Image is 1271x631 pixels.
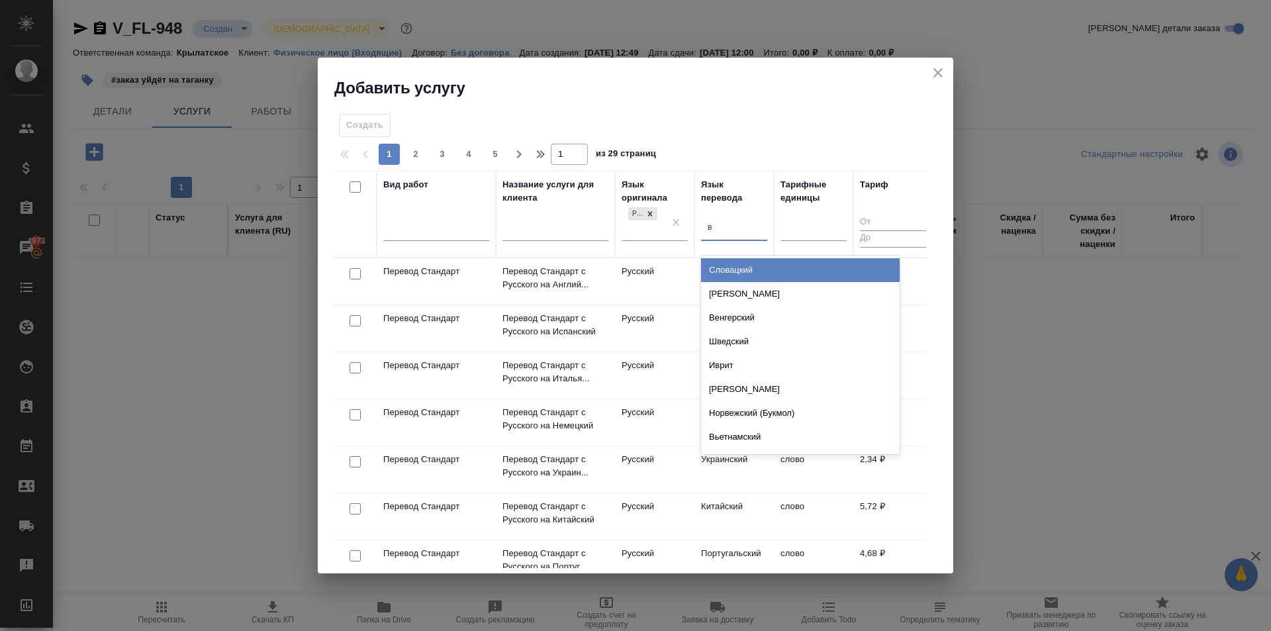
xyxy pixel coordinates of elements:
button: 5 [485,144,506,165]
p: Перевод Стандарт с Русского на Англий... [502,265,608,291]
p: Перевод Стандарт [383,500,489,513]
p: Перевод Стандарт [383,453,489,466]
span: 3 [432,148,453,161]
p: Перевод Стандарт [383,312,489,325]
div: Словацкий [701,258,900,282]
div: Шведский [701,330,900,354]
div: Венгерский [701,306,900,330]
button: close [928,63,948,83]
td: Испанский [694,305,774,352]
span: 5 [485,148,506,161]
span: из 29 страниц [596,146,656,165]
td: [PERSON_NAME] [694,399,774,446]
td: Русский [615,493,694,540]
p: Перевод Стандарт с Русского на Китайский [502,500,608,526]
p: Перевод Стандарт с Русского на Украин... [502,453,608,479]
td: Итальянский [694,352,774,399]
td: Русский [615,540,694,587]
span: 4 [458,148,479,161]
div: [PERSON_NAME] [701,282,900,306]
div: Язык оригинала [622,178,688,205]
div: Чувашский [701,449,900,473]
button: 4 [458,144,479,165]
div: [PERSON_NAME] [701,377,900,401]
button: 2 [405,144,426,165]
td: Украинский [694,446,774,493]
td: Русский [615,446,694,493]
p: Перевод Стандарт [383,359,489,372]
td: 4,68 ₽ [853,540,933,587]
p: Перевод Стандарт с Русского на Немецкий [502,406,608,432]
p: Перевод Стандарт с Русского на Италья... [502,359,608,385]
td: Китайский [694,493,774,540]
input: До [860,230,926,247]
td: 5,72 ₽ [853,493,933,540]
p: Перевод Стандарт [383,265,489,278]
p: Перевод Стандарт [383,547,489,560]
input: От [860,215,926,231]
td: Русский [615,305,694,352]
div: Иврит [701,354,900,377]
span: 2 [405,148,426,161]
td: Русский [615,258,694,305]
div: Вид работ [383,178,428,191]
td: слово [774,493,853,540]
p: Перевод Стандарт [383,406,489,419]
div: Русский [628,207,643,221]
div: Русский [627,206,659,222]
div: Вьетнамский [701,425,900,449]
td: 2,34 ₽ [853,446,933,493]
p: Перевод Стандарт с Русского на Португ... [502,547,608,573]
div: Тариф [860,178,888,191]
h2: Добавить услугу [334,77,953,99]
td: слово [774,446,853,493]
td: слово [774,540,853,587]
button: 3 [432,144,453,165]
p: Перевод Стандарт с Русского на Испанский [502,312,608,338]
div: Название услуги для клиента [502,178,608,205]
div: Тарифные единицы [780,178,847,205]
div: Норвежский (Букмол) [701,401,900,425]
div: Язык перевода [701,178,767,205]
td: Русский [615,352,694,399]
td: Португальский [694,540,774,587]
td: Английский [694,258,774,305]
td: Русский [615,399,694,446]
